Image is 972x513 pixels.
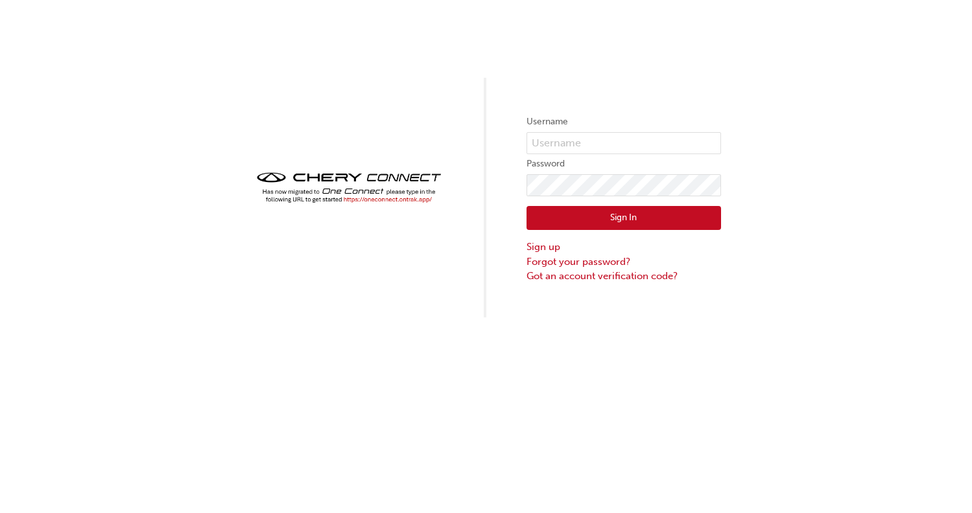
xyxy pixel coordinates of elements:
[527,240,721,255] a: Sign up
[527,114,721,130] label: Username
[527,206,721,231] button: Sign In
[527,156,721,172] label: Password
[252,168,446,207] img: cheryconnect
[527,269,721,284] a: Got an account verification code?
[527,255,721,269] a: Forgot your password?
[527,132,721,154] input: Username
